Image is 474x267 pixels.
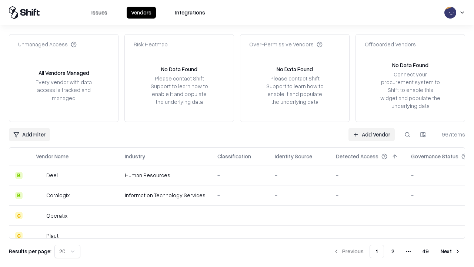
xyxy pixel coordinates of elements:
[39,69,89,77] div: All Vendors Managed
[380,70,441,110] div: Connect your procurement system to Shift to enable this widget and populate the underlying data
[249,40,323,48] div: Over-Permissive Vendors
[127,7,156,19] button: Vendors
[275,232,324,240] div: -
[370,245,384,258] button: 1
[275,212,324,220] div: -
[36,192,43,199] img: Coralogix
[348,128,395,141] a: Add Vendor
[46,232,60,240] div: Plauti
[148,75,210,106] div: Please contact Shift Support to learn how to enable it and populate the underlying data
[125,171,206,179] div: Human Resources
[125,212,206,220] div: -
[15,232,23,239] div: C
[436,245,465,258] button: Next
[385,245,400,258] button: 2
[125,232,206,240] div: -
[392,61,428,69] div: No Data Found
[217,232,263,240] div: -
[217,171,263,179] div: -
[336,232,399,240] div: -
[336,171,399,179] div: -
[411,152,458,160] div: Governance Status
[275,191,324,199] div: -
[417,245,435,258] button: 49
[9,247,51,255] p: Results per page:
[125,152,145,160] div: Industry
[336,191,399,199] div: -
[277,65,313,73] div: No Data Found
[36,232,43,239] img: Plauti
[15,192,23,199] div: B
[87,7,112,19] button: Issues
[33,78,94,102] div: Every vendor with data access is tracked and managed
[36,212,43,219] img: Operatix
[36,152,69,160] div: Vendor Name
[134,40,168,48] div: Risk Heatmap
[15,212,23,219] div: C
[275,152,312,160] div: Identity Source
[336,152,378,160] div: Detected Access
[18,40,77,48] div: Unmanaged Access
[15,172,23,179] div: B
[9,128,50,141] button: Add Filter
[46,191,70,199] div: Coralogix
[36,172,43,179] img: Deel
[217,191,263,199] div: -
[46,212,67,220] div: Operatix
[217,212,263,220] div: -
[275,171,324,179] div: -
[264,75,326,106] div: Please contact Shift Support to learn how to enable it and populate the underlying data
[171,7,210,19] button: Integrations
[125,191,206,199] div: Information Technology Services
[365,40,416,48] div: Offboarded Vendors
[435,131,465,138] div: 967 items
[161,65,197,73] div: No Data Found
[46,171,58,179] div: Deel
[336,212,399,220] div: -
[217,152,251,160] div: Classification
[329,245,465,258] nav: pagination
